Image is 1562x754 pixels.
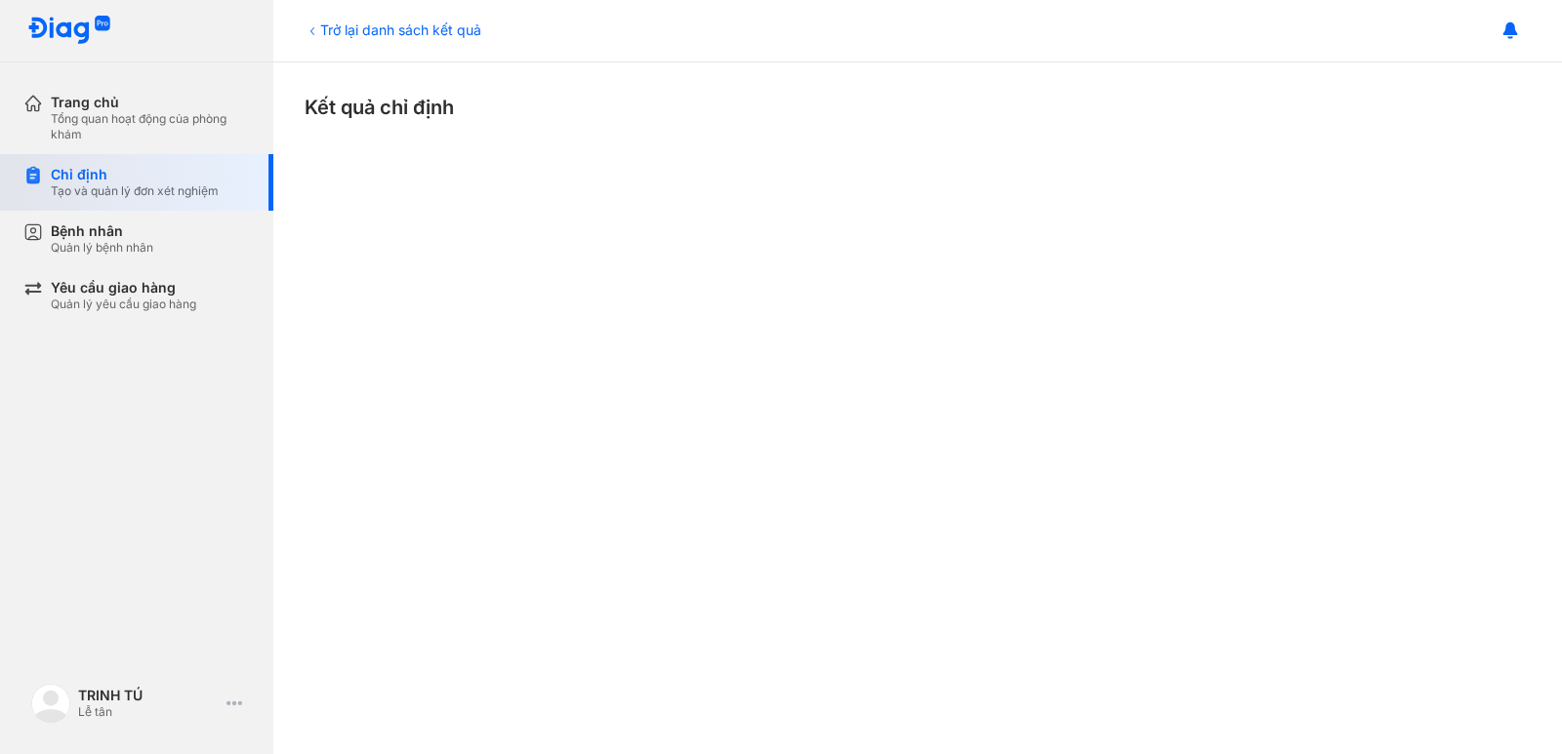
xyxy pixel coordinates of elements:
img: logo [31,684,70,723]
img: logo [27,16,111,46]
div: Chỉ định [51,166,219,183]
div: Yêu cầu giao hàng [51,279,196,297]
div: Quản lý yêu cầu giao hàng [51,297,196,312]
div: Tạo và quản lý đơn xét nghiệm [51,183,219,199]
div: Lễ tân [78,704,219,720]
div: Tổng quan hoạt động của phòng khám [51,111,250,142]
div: Trang chủ [51,94,250,111]
div: Quản lý bệnh nhân [51,240,153,256]
div: TRINH TÚ [78,687,219,704]
div: Kết quả chỉ định [305,94,1531,121]
div: Trở lại danh sách kết quả [305,20,481,40]
div: Bệnh nhân [51,222,153,240]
